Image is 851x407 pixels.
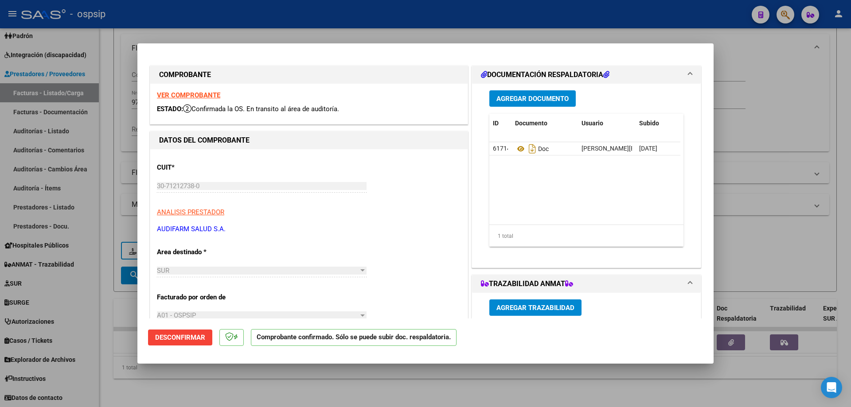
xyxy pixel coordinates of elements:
[148,329,212,345] button: Desconfirmar
[472,66,701,84] mat-expansion-panel-header: DOCUMENTACIÓN RESPALDATORIA
[493,120,499,127] span: ID
[489,90,576,107] button: Agregar Documento
[183,105,339,113] span: Confirmada la OS. En transito al área de auditoría.
[639,120,659,127] span: Subido
[636,114,680,133] datatable-header-cell: Subido
[157,292,248,302] p: Facturado por orden de
[639,145,657,152] span: [DATE]
[472,84,701,267] div: DOCUMENTACIÓN RESPALDATORIA
[159,136,250,144] strong: DATOS DEL COMPROBANTE
[680,114,724,133] datatable-header-cell: Acción
[481,70,609,80] h1: DOCUMENTACIÓN RESPALDATORIA
[157,91,220,99] a: VER COMPROBANTE
[157,267,169,275] span: SUR
[157,247,248,257] p: Area destinado *
[496,95,569,103] span: Agregar Documento
[157,224,461,234] p: AUDIFARM SALUD S.A.
[821,377,842,398] div: Open Intercom Messenger
[527,142,538,156] i: Descargar documento
[582,120,603,127] span: Usuario
[496,304,574,312] span: Agregar Trazabilidad
[157,208,224,216] span: ANALISIS PRESTADOR
[157,105,183,113] span: ESTADO:
[489,299,582,316] button: Agregar Trazabilidad
[582,145,779,152] span: [PERSON_NAME][EMAIL_ADDRESS][DOMAIN_NAME] - [PERSON_NAME]
[481,279,573,289] h1: TRAZABILIDAD ANMAT
[511,114,578,133] datatable-header-cell: Documento
[472,275,701,293] mat-expansion-panel-header: TRAZABILIDAD ANMAT
[578,114,636,133] datatable-header-cell: Usuario
[515,120,547,127] span: Documento
[157,163,248,173] p: CUIT
[489,114,511,133] datatable-header-cell: ID
[159,70,211,79] strong: COMPROBANTE
[489,225,683,247] div: 1 total
[157,311,196,319] span: A01 - OSPSIP
[493,145,511,152] span: 61714
[155,333,205,341] span: Desconfirmar
[251,329,457,346] p: Comprobante confirmado. Sólo se puede subir doc. respaldatoria.
[515,145,549,152] span: Doc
